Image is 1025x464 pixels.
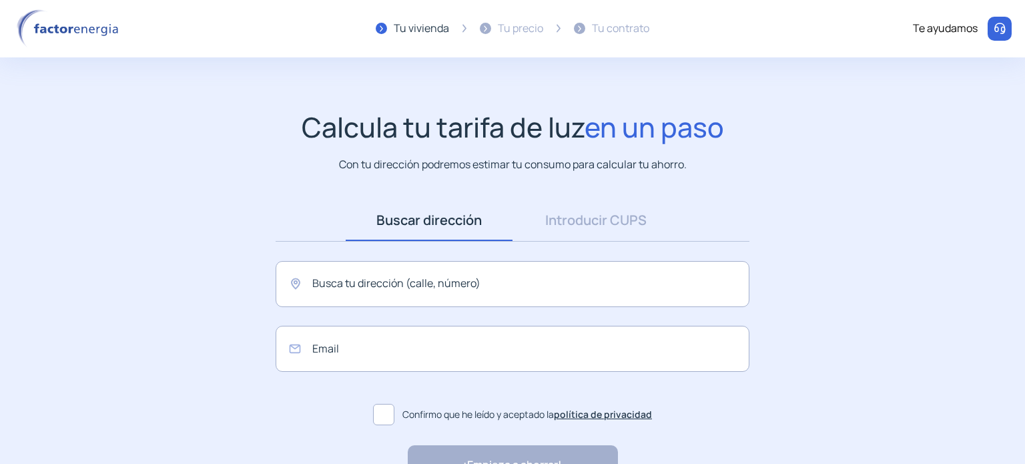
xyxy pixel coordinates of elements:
[585,108,724,146] span: en un paso
[339,156,687,173] p: Con tu dirección podremos estimar tu consumo para calcular tu ahorro.
[913,20,978,37] div: Te ayudamos
[346,200,512,241] a: Buscar dirección
[394,20,449,37] div: Tu vivienda
[993,22,1006,35] img: llamar
[13,9,127,48] img: logo factor
[592,20,649,37] div: Tu contrato
[402,407,652,422] span: Confirmo que he leído y aceptado la
[498,20,543,37] div: Tu precio
[554,408,652,421] a: política de privacidad
[302,111,724,144] h1: Calcula tu tarifa de luz
[512,200,679,241] a: Introducir CUPS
